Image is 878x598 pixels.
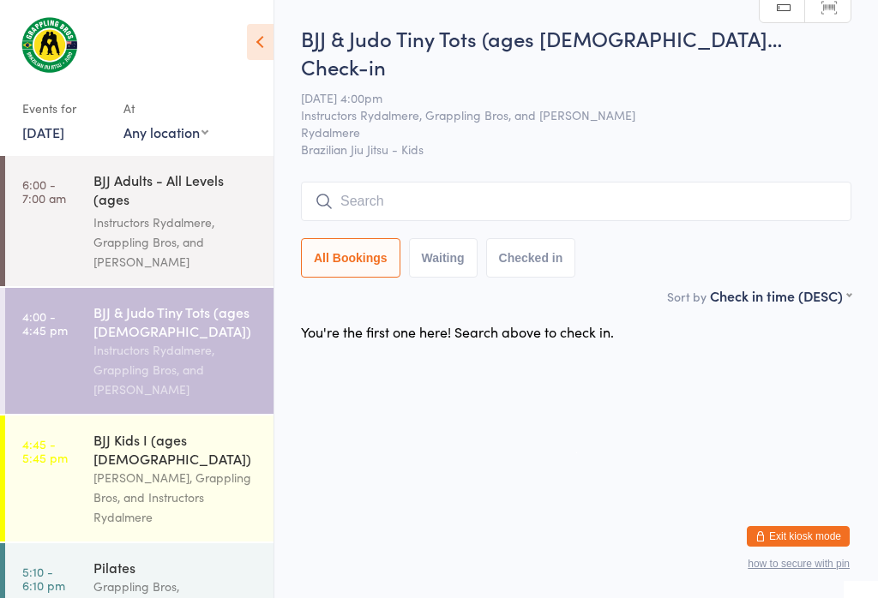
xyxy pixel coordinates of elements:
a: 4:00 -4:45 pmBJJ & Judo Tiny Tots (ages [DEMOGRAPHIC_DATA])Instructors Rydalmere, Grappling Bros,... [5,288,274,414]
span: Instructors Rydalmere, Grappling Bros, and [PERSON_NAME] [301,106,825,123]
button: Waiting [409,238,478,278]
div: Pilates [93,558,259,577]
span: [DATE] 4:00pm [301,89,825,106]
time: 4:45 - 5:45 pm [22,437,68,464]
div: Instructors Rydalmere, Grappling Bros, and [PERSON_NAME] [93,212,259,272]
h2: BJJ & Judo Tiny Tots (ages [DEMOGRAPHIC_DATA]… Check-in [301,24,851,81]
span: Brazilian Jiu Jitsu - Kids [301,141,851,158]
div: Check in time (DESC) [710,286,851,305]
div: BJJ & Judo Tiny Tots (ages [DEMOGRAPHIC_DATA]) [93,302,259,340]
div: [PERSON_NAME], Grappling Bros, and Instructors Rydalmere [93,468,259,527]
div: Instructors Rydalmere, Grappling Bros, and [PERSON_NAME] [93,340,259,399]
button: Checked in [486,238,576,278]
div: Any location [123,123,208,141]
button: All Bookings [301,238,400,278]
div: At [123,94,208,123]
span: Rydalmere [301,123,825,141]
div: BJJ Kids I (ages [DEMOGRAPHIC_DATA]) [93,430,259,468]
input: Search [301,182,851,221]
div: You're the first one here! Search above to check in. [301,322,614,341]
button: Exit kiosk mode [747,526,850,547]
time: 5:10 - 6:10 pm [22,565,65,592]
label: Sort by [667,288,707,305]
button: how to secure with pin [748,558,850,570]
div: Events for [22,94,106,123]
div: BJJ Adults - All Levels (ages [DEMOGRAPHIC_DATA]+) [93,170,259,212]
a: 4:45 -5:45 pmBJJ Kids I (ages [DEMOGRAPHIC_DATA])[PERSON_NAME], Grappling Bros, and Instructors R... [5,416,274,541]
time: 6:00 - 7:00 am [22,177,66,205]
img: Grappling Bros Rydalmere [17,13,81,77]
a: 6:00 -7:00 amBJJ Adults - All Levels (ages [DEMOGRAPHIC_DATA]+)Instructors Rydalmere, Grappling B... [5,156,274,286]
a: [DATE] [22,123,64,141]
time: 4:00 - 4:45 pm [22,309,68,337]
